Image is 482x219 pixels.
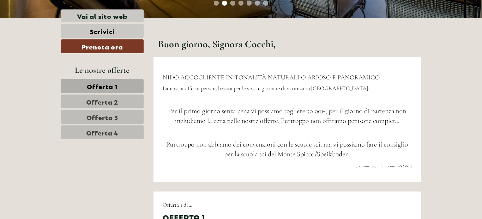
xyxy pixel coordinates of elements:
[61,9,144,22] a: Vai al sito web
[87,97,118,106] span: Offerta 2
[163,201,192,208] span: Offerta 1 di 4
[86,128,118,137] span: Offerta 4
[61,39,144,53] a: Prenota ora
[87,82,118,90] span: Offerta 1
[163,85,370,92] span: La nostra offerta personalizzata per le vostre giornate di vacanza in [GEOGRAPHIC_DATA]:
[163,74,380,81] span: NIDO ACCOGLIENTE IN TONALITÀ NATURALI O ARIOSO E PANORAMICO
[158,38,276,49] h1: Buon giorno, Signora Cocchi,
[168,107,406,125] span: Per il primo giorno senza cena vi possiamo togliere 50,00€, per il giorno di partenza non includi...
[166,140,408,158] span: Purtroppo non abbiamo dei convenzioni con le scuole sci, ma vi possiamo fare il consiglio per la ...
[61,24,144,38] a: Scrivici
[356,164,412,168] span: Suo numero di riferimento: [ASA-Nr.]
[61,64,144,76] div: Le nostre offerte
[87,112,118,121] span: Offerta 3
